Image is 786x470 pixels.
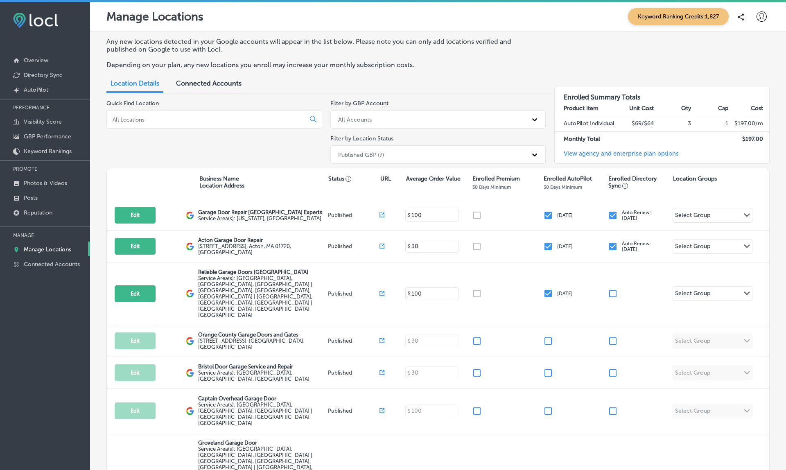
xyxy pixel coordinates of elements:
[24,194,38,201] p: Posts
[198,269,326,275] p: Reliable Garage Doors [GEOGRAPHIC_DATA]
[654,101,691,116] th: Qty
[617,101,654,116] th: Unit Cost
[408,244,411,249] p: $
[675,243,710,252] div: Select Group
[186,337,194,345] img: logo
[408,291,411,296] p: $
[186,407,194,415] img: logo
[330,135,393,142] label: Filter by Location Status
[198,364,326,370] p: Bristol Door Garage Service and Repair
[729,131,769,147] td: $ 197.00
[115,207,156,224] button: Edit
[106,10,203,23] p: Manage Locations
[106,61,538,69] p: Depending on your plan, any new locations you enroll may increase your monthly subscription costs.
[115,332,156,349] button: Edit
[544,184,582,190] p: 30 Days Minimum
[617,116,654,131] td: $69/$64
[115,364,156,381] button: Edit
[24,148,72,155] p: Keyword Rankings
[106,38,538,53] p: Any new locations detected in your Google accounts will appear in the list below. Please note you...
[557,212,573,218] p: [DATE]
[675,290,710,299] div: Select Group
[198,275,312,318] span: Essex County, MA, USA | Middlesex County, MA, USA | Strafford County, NH, USA | Rockingham County...
[555,87,770,101] h3: Enrolled Summary Totals
[186,242,194,251] img: logo
[198,209,322,215] p: Garage Door Repair [GEOGRAPHIC_DATA] Experts
[654,116,691,131] td: 3
[328,338,380,344] p: Published
[557,291,573,296] p: [DATE]
[673,175,717,182] p: Location Groups
[555,150,679,163] a: View agency and enterprise plan options
[24,246,71,253] p: Manage Locations
[106,100,159,107] label: Quick Find Location
[729,101,769,116] th: Cost
[622,241,651,252] p: Auto Renew: [DATE]
[472,184,511,190] p: 30 Days Minimum
[555,131,617,147] td: Monthly Total
[24,118,62,125] p: Visibility Score
[338,151,384,158] div: Published GBP (7)
[328,243,380,249] p: Published
[115,402,156,419] button: Edit
[186,211,194,219] img: logo
[338,116,372,123] div: All Accounts
[13,13,58,28] img: fda3e92497d09a02dc62c9cd864e3231.png
[112,116,303,123] input: All Locations
[199,175,244,189] p: Business Name Location Address
[198,332,326,338] p: Orange County Garage Doors and Gates
[186,369,194,377] img: logo
[24,261,80,268] p: Connected Accounts
[406,175,461,182] p: Average Order Value
[544,175,592,182] p: Enrolled AutoPilot
[24,86,48,93] p: AutoPilot
[628,8,729,25] span: Keyword Ranking Credits: 1,827
[328,212,380,218] p: Published
[198,237,326,243] p: Acton Garage Door Repair
[111,79,159,87] span: Location Details
[608,175,669,189] p: Enrolled Directory Sync
[380,175,391,182] p: URL
[328,408,380,414] p: Published
[330,100,388,107] label: Filter by GBP Account
[328,175,380,182] p: Status
[691,116,729,131] td: 1
[198,402,312,426] span: Middlesex County, MA, USA | Worcester County, MA, USA
[198,370,309,382] span: Hartford County, CT, USA
[408,212,411,218] p: $
[564,105,599,112] strong: Product Item
[115,285,156,302] button: Edit
[186,289,194,298] img: logo
[622,210,651,221] p: Auto Renew: [DATE]
[24,57,48,64] p: Overview
[729,116,769,131] td: $ 197.00 /m
[198,215,321,221] span: Connecticut, USA
[555,116,617,131] td: AutoPilot Individual
[115,238,156,255] button: Edit
[24,209,52,216] p: Reputation
[328,291,380,297] p: Published
[675,212,710,221] div: Select Group
[198,440,326,446] p: Groveland Garage Door
[328,370,380,376] p: Published
[24,72,63,79] p: Directory Sync
[176,79,242,87] span: Connected Accounts
[24,180,67,187] p: Photos & Videos
[472,175,520,182] p: Enrolled Premium
[24,133,71,140] p: GBP Performance
[198,338,326,350] label: [STREET_ADDRESS] , [GEOGRAPHIC_DATA], [GEOGRAPHIC_DATA]
[557,244,573,249] p: [DATE]
[198,395,326,402] p: Captain Overhead Garage Door
[198,243,326,255] label: [STREET_ADDRESS] , Acton, MA 01720, [GEOGRAPHIC_DATA]
[691,101,729,116] th: Cap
